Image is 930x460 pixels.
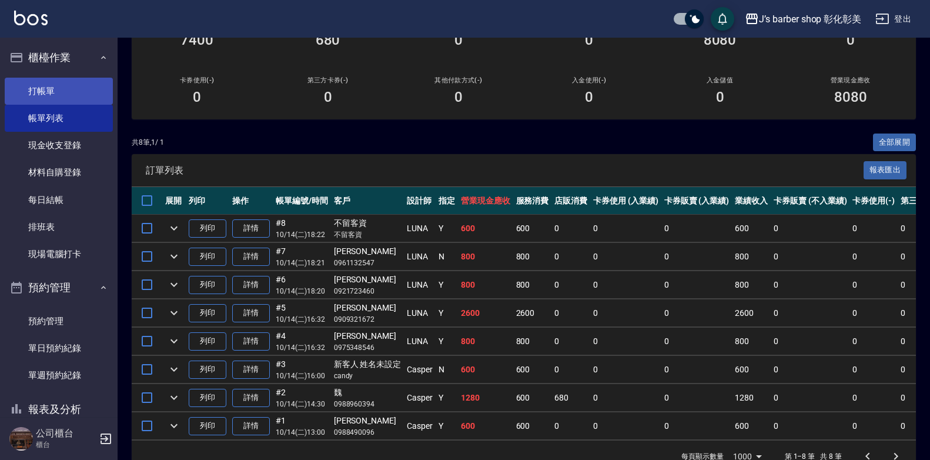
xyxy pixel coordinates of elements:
button: 列印 [189,304,226,322]
button: 列印 [189,332,226,351]
td: 800 [458,328,513,355]
td: 800 [458,243,513,271]
td: 0 [551,243,590,271]
td: 0 [551,271,590,299]
td: 0 [849,243,898,271]
p: 0975348546 [334,342,402,353]
th: 設計師 [404,187,436,215]
td: 0 [771,271,849,299]
td: 0 [849,328,898,355]
button: 報表及分析 [5,394,113,425]
button: 列印 [189,361,226,379]
td: 0 [661,271,732,299]
button: expand row [165,332,183,350]
button: expand row [165,276,183,294]
a: 現場電腦打卡 [5,241,113,268]
p: 0988490096 [334,427,402,438]
td: 0 [661,328,732,355]
td: 0 [551,299,590,327]
td: Y [436,384,458,412]
a: 報表匯出 [864,164,907,175]
td: LUNA [404,215,436,242]
th: 卡券販賣 (入業績) [661,187,732,215]
td: Casper [404,356,436,384]
h2: 卡券使用(-) [146,76,248,84]
td: 1280 [458,384,513,412]
p: 10/14 (二) 13:00 [276,427,328,438]
p: 10/14 (二) 14:30 [276,399,328,409]
div: 不留客資 [334,217,402,229]
a: 詳情 [232,276,270,294]
td: 600 [513,356,552,384]
p: 10/14 (二) 16:32 [276,314,328,325]
a: 單週預約紀錄 [5,362,113,389]
div: 新客人 姓名未設定 [334,358,402,371]
th: 展開 [162,187,186,215]
p: 10/14 (二) 16:32 [276,342,328,353]
h3: 8080 [704,32,737,48]
button: expand row [165,248,183,265]
button: 全部展開 [873,134,916,152]
a: 詳情 [232,332,270,351]
td: 0 [590,271,661,299]
a: 詳情 [232,219,270,238]
td: 0 [661,243,732,271]
td: LUNA [404,243,436,271]
td: 600 [732,356,771,384]
td: 2600 [513,299,552,327]
th: 店販消費 [551,187,590,215]
td: 0 [590,412,661,440]
h2: 營業現金應收 [799,76,902,84]
td: 800 [732,243,771,271]
td: 600 [458,215,513,242]
td: #3 [273,356,331,384]
h3: 0 [324,89,332,105]
td: 0 [771,412,849,440]
th: 卡券販賣 (不入業績) [771,187,849,215]
td: 0 [771,215,849,242]
th: 客戶 [331,187,404,215]
td: 0 [849,215,898,242]
img: Person [9,427,33,451]
td: 0 [771,328,849,355]
th: 操作 [229,187,273,215]
p: 櫃台 [36,439,96,450]
td: 0 [661,384,732,412]
td: #4 [273,328,331,355]
td: 0 [590,384,661,412]
td: N [436,356,458,384]
h3: 0 [454,32,463,48]
p: 10/14 (二) 18:22 [276,229,328,240]
button: expand row [165,417,183,435]
td: 0 [551,215,590,242]
td: #5 [273,299,331,327]
td: 0 [590,328,661,355]
td: 0 [590,243,661,271]
td: 0 [849,356,898,384]
button: 報表匯出 [864,161,907,179]
td: 0 [849,271,898,299]
p: 共 8 筆, 1 / 1 [132,137,164,148]
a: 詳情 [232,304,270,322]
td: 0 [590,215,661,242]
td: 0 [661,299,732,327]
td: Y [436,328,458,355]
button: 登出 [871,8,916,30]
button: expand row [165,219,183,237]
td: 0 [771,356,849,384]
h3: 0 [585,32,593,48]
td: 680 [551,384,590,412]
td: 0 [771,299,849,327]
h3: 0 [454,89,463,105]
th: 卡券使用(-) [849,187,898,215]
td: 800 [513,328,552,355]
td: 0 [551,412,590,440]
h3: 0 [585,89,593,105]
td: 600 [513,412,552,440]
td: 0 [661,412,732,440]
td: Y [436,412,458,440]
div: 魏 [334,386,402,399]
button: 列印 [189,389,226,407]
th: 帳單編號/時間 [273,187,331,215]
a: 詳情 [232,389,270,407]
